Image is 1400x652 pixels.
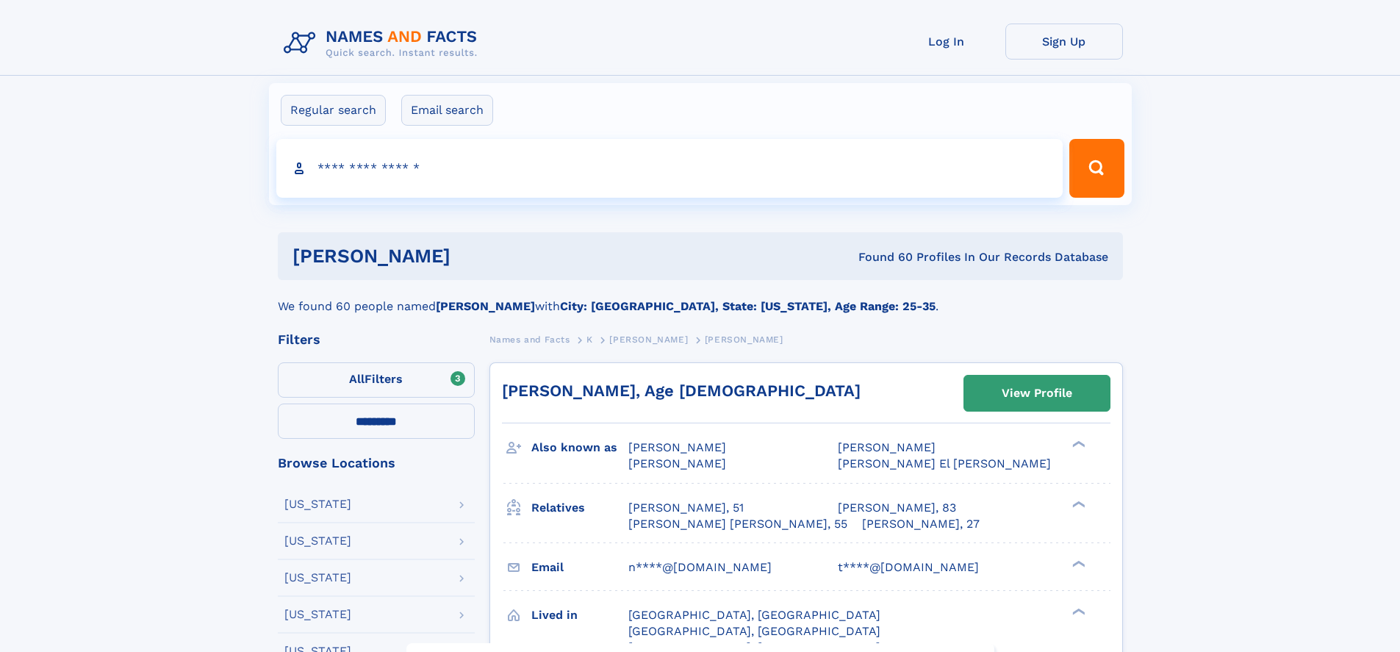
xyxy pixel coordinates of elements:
[1069,499,1086,509] div: ❯
[278,456,475,470] div: Browse Locations
[1069,559,1086,568] div: ❯
[838,500,956,516] a: [PERSON_NAME], 83
[531,435,628,460] h3: Also known as
[281,95,386,126] label: Regular search
[278,280,1123,315] div: We found 60 people named with .
[628,500,744,516] a: [PERSON_NAME], 51
[586,330,593,348] a: K
[586,334,593,345] span: K
[628,516,847,532] a: [PERSON_NAME] [PERSON_NAME], 55
[531,555,628,580] h3: Email
[964,376,1110,411] a: View Profile
[531,495,628,520] h3: Relatives
[401,95,493,126] label: Email search
[628,608,880,622] span: [GEOGRAPHIC_DATA], [GEOGRAPHIC_DATA]
[888,24,1005,60] a: Log In
[278,24,489,63] img: Logo Names and Facts
[284,535,351,547] div: [US_STATE]
[838,456,1051,470] span: [PERSON_NAME] El [PERSON_NAME]
[628,456,726,470] span: [PERSON_NAME]
[531,603,628,628] h3: Lived in
[654,249,1108,265] div: Found 60 Profiles In Our Records Database
[1069,139,1124,198] button: Search Button
[862,516,980,532] a: [PERSON_NAME], 27
[278,362,475,398] label: Filters
[1069,606,1086,616] div: ❯
[1069,440,1086,449] div: ❯
[349,372,365,386] span: All
[628,440,726,454] span: [PERSON_NAME]
[436,299,535,313] b: [PERSON_NAME]
[1002,376,1072,410] div: View Profile
[705,334,783,345] span: [PERSON_NAME]
[284,609,351,620] div: [US_STATE]
[838,440,936,454] span: [PERSON_NAME]
[278,333,475,346] div: Filters
[1005,24,1123,60] a: Sign Up
[284,572,351,584] div: [US_STATE]
[609,330,688,348] a: [PERSON_NAME]
[276,139,1063,198] input: search input
[609,334,688,345] span: [PERSON_NAME]
[560,299,936,313] b: City: [GEOGRAPHIC_DATA], State: [US_STATE], Age Range: 25-35
[284,498,351,510] div: [US_STATE]
[489,330,570,348] a: Names and Facts
[502,381,861,400] a: [PERSON_NAME], Age [DEMOGRAPHIC_DATA]
[292,247,655,265] h1: [PERSON_NAME]
[628,624,880,638] span: [GEOGRAPHIC_DATA], [GEOGRAPHIC_DATA]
